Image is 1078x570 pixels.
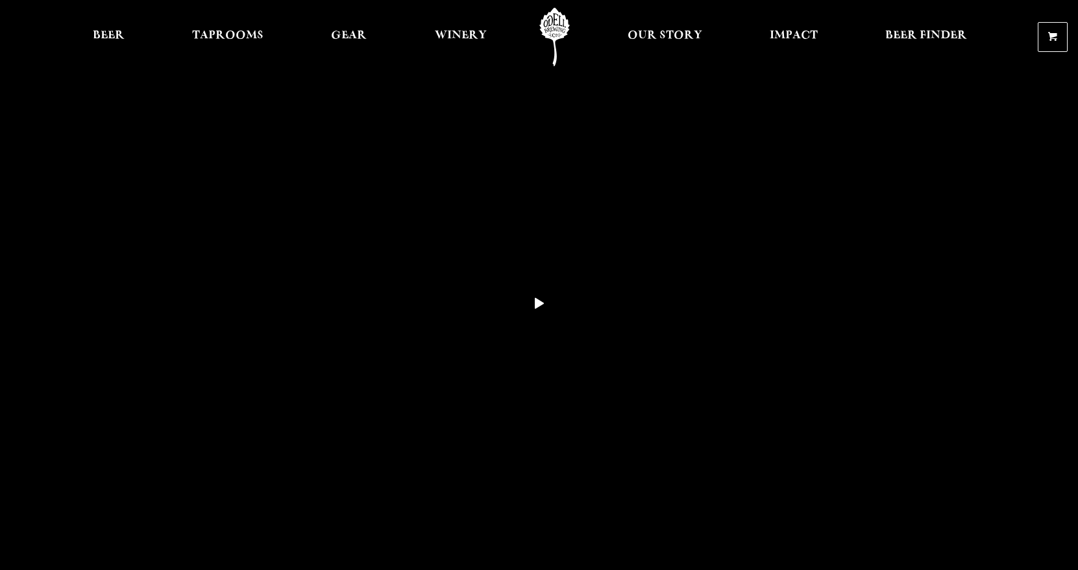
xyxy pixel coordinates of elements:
[84,8,133,66] a: Beer
[331,31,367,41] span: Gear
[93,31,125,41] span: Beer
[877,8,975,66] a: Beer Finder
[761,8,826,66] a: Impact
[184,8,272,66] a: Taprooms
[426,8,495,66] a: Winery
[885,31,967,41] span: Beer Finder
[192,31,263,41] span: Taprooms
[323,8,375,66] a: Gear
[619,8,711,66] a: Our Story
[770,31,818,41] span: Impact
[628,31,702,41] span: Our Story
[530,8,579,66] a: Odell Home
[435,31,487,41] span: Winery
